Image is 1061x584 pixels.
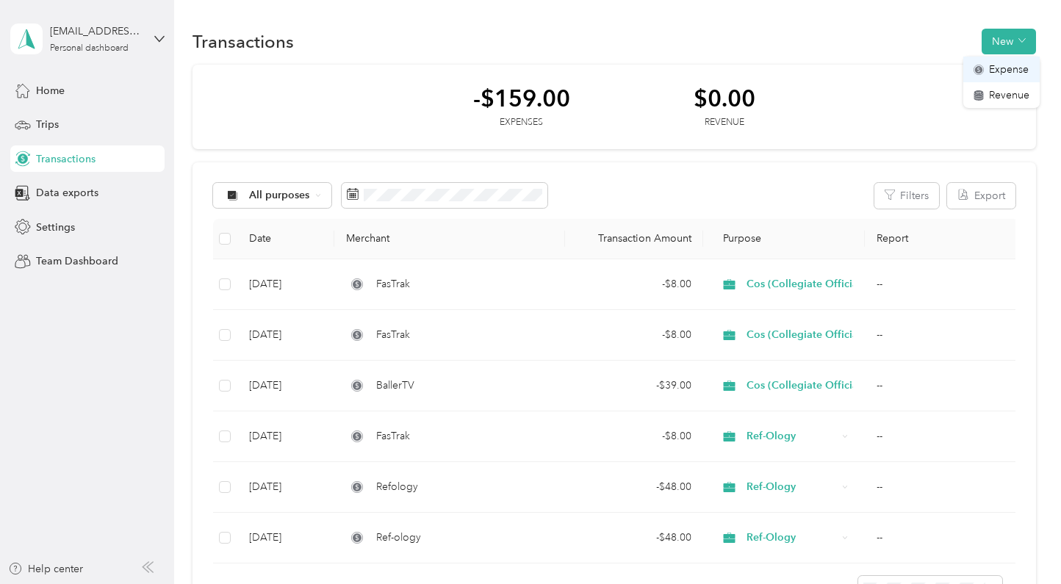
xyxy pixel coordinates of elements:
span: Data exports [36,185,98,201]
button: Export [947,183,1015,209]
td: -- [865,259,1018,310]
div: - $39.00 [577,378,691,394]
td: [DATE] [237,513,334,563]
span: Home [36,83,65,98]
div: - $8.00 [577,327,691,343]
td: -- [865,361,1018,411]
span: Ref-ology [376,530,421,546]
div: - $48.00 [577,479,691,495]
span: Refology [376,479,418,495]
span: All purposes [249,190,310,201]
th: Report [865,219,1018,259]
span: Purpose [715,232,761,245]
span: Transactions [36,151,96,167]
td: [DATE] [237,310,334,361]
div: - $48.00 [577,530,691,546]
iframe: Everlance-gr Chat Button Frame [979,502,1061,584]
span: Expense [989,62,1029,77]
span: FasTrak [376,428,410,444]
td: [DATE] [237,361,334,411]
div: Personal dashboard [50,44,129,53]
span: FasTrak [376,276,410,292]
div: - $8.00 [577,428,691,444]
h1: Transactions [193,34,294,49]
th: Transaction Amount [565,219,703,259]
span: Ref-Ology [747,479,837,495]
td: -- [865,310,1018,361]
td: -- [865,462,1018,513]
span: Cos (Collegiate Officiating Services) [747,327,923,343]
div: Expenses [473,116,570,129]
div: -$159.00 [473,85,570,111]
button: Help center [8,561,83,577]
span: Cos (Collegiate Officiating Services) [747,378,923,394]
span: Team Dashboard [36,253,118,269]
td: [DATE] [237,462,334,513]
span: Settings [36,220,75,235]
div: - $8.00 [577,276,691,292]
td: [DATE] [237,411,334,462]
td: -- [865,411,1018,462]
div: Revenue [694,116,755,129]
span: Trips [36,117,59,132]
span: Ref-Ology [747,428,837,444]
th: Merchant [334,219,565,259]
div: [EMAIL_ADDRESS][DOMAIN_NAME] [50,24,142,39]
td: -- [865,513,1018,563]
div: $0.00 [694,85,755,111]
span: Cos (Collegiate Officiating Services) [747,276,923,292]
button: New [982,29,1036,54]
span: BallerTV [376,378,414,394]
button: Filters [874,183,939,209]
span: Revenue [989,87,1029,103]
span: FasTrak [376,327,410,343]
td: [DATE] [237,259,334,310]
span: Ref-Ology [747,530,837,546]
th: Date [237,219,334,259]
